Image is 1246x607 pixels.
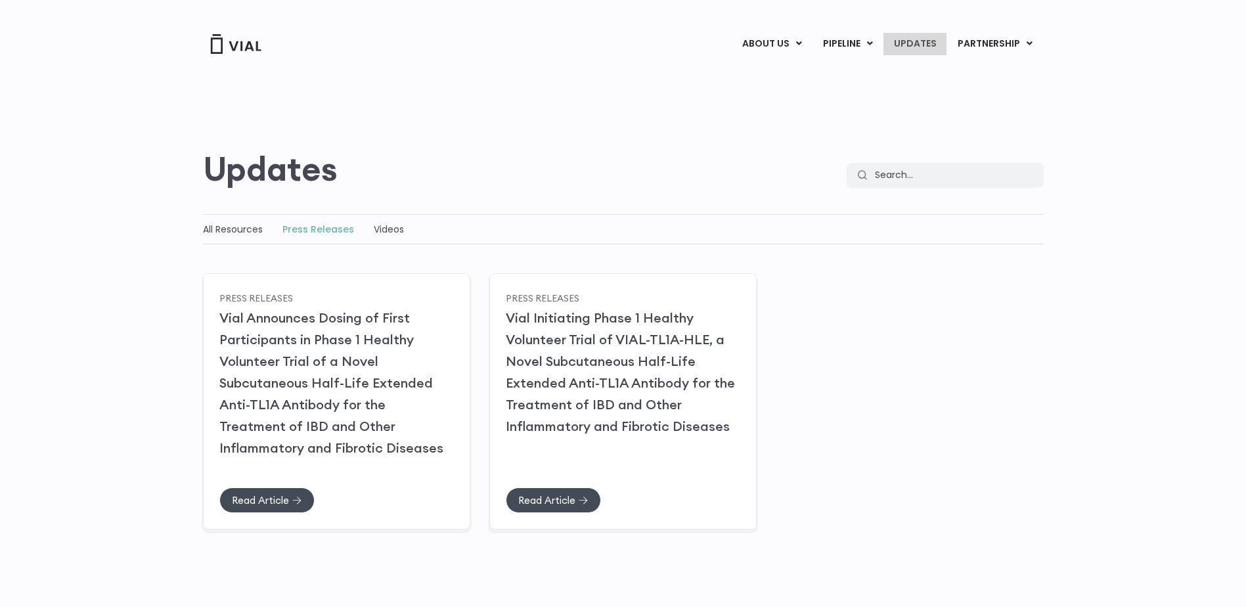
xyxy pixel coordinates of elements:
a: Vial Initiating Phase 1 Healthy Volunteer Trial of VIAL-TL1A-HLE, a Novel Subcutaneous Half-Life ... [506,309,735,434]
a: Vial Announces Dosing of First Participants in Phase 1 Healthy Volunteer Trial of a Novel Subcuta... [219,309,443,456]
a: Read Article [219,487,315,513]
a: Press Releases [282,223,354,236]
a: PARTNERSHIPMenu Toggle [947,33,1043,55]
a: All Resources [203,223,263,236]
a: ABOUT USMenu Toggle [732,33,812,55]
input: Search... [867,163,1044,188]
a: Press Releases [219,292,293,303]
a: Read Article [506,487,601,513]
span: Read Article [232,495,289,505]
a: PIPELINEMenu Toggle [812,33,883,55]
img: Vial Logo [210,34,262,54]
span: Read Article [518,495,575,505]
a: Press Releases [506,292,579,303]
h2: Updates [203,150,338,188]
a: Videos [374,223,404,236]
a: UPDATES [883,33,946,55]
